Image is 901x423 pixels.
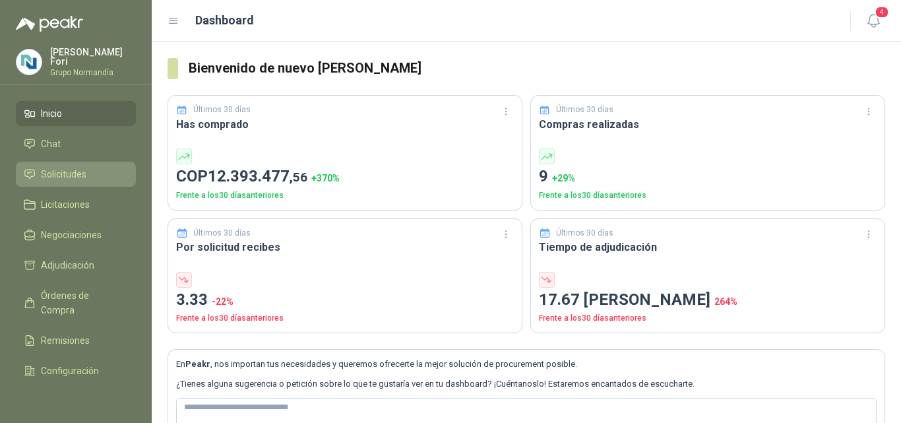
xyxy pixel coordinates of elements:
p: Últimos 30 días [556,104,613,116]
span: Inicio [41,106,62,121]
h3: Compras realizadas [539,116,877,133]
span: 264 % [714,296,737,307]
span: Configuración [41,364,99,378]
a: Negociaciones [16,222,136,247]
span: Solicitudes [41,167,86,181]
p: Grupo Normandía [50,69,136,77]
a: Adjudicación [16,253,136,278]
span: 4 [875,6,889,18]
a: Configuración [16,358,136,383]
span: -22 % [212,296,233,307]
h3: Has comprado [176,116,514,133]
p: ¿Tienes alguna sugerencia o petición sobre lo que te gustaría ver en tu dashboard? ¡Cuéntanoslo! ... [176,377,877,391]
span: Adjudicación [41,258,94,273]
p: Últimos 30 días [556,227,613,240]
a: Solicitudes [16,162,136,187]
span: + 29 % [552,173,575,183]
h3: Bienvenido de nuevo [PERSON_NAME] [189,58,885,79]
span: Negociaciones [41,228,102,242]
p: Últimos 30 días [193,227,251,240]
img: Logo peakr [16,16,83,32]
p: Frente a los 30 días anteriores [176,312,514,325]
p: [PERSON_NAME] Fori [50,48,136,66]
p: En , nos importan tus necesidades y queremos ofrecerte la mejor solución de procurement posible. [176,358,877,371]
h3: Por solicitud recibes [176,239,514,255]
span: Licitaciones [41,197,90,212]
span: ,56 [290,170,307,185]
h1: Dashboard [195,11,254,30]
b: Peakr [185,359,210,369]
button: 4 [861,9,885,33]
a: Chat [16,131,136,156]
p: COP [176,164,514,189]
a: Licitaciones [16,192,136,217]
a: Órdenes de Compra [16,283,136,323]
span: + 370 % [311,173,340,183]
p: Frente a los 30 días anteriores [539,189,877,202]
p: 9 [539,164,877,189]
a: Remisiones [16,328,136,353]
p: Frente a los 30 días anteriores [539,312,877,325]
p: 17.67 [PERSON_NAME] [539,288,877,313]
a: Inicio [16,101,136,126]
p: Frente a los 30 días anteriores [176,189,514,202]
span: 12.393.477 [208,167,307,185]
p: Últimos 30 días [193,104,251,116]
span: Remisiones [41,333,90,348]
span: Órdenes de Compra [41,288,123,317]
img: Company Logo [16,49,42,75]
span: Chat [41,137,61,151]
a: Manuales y ayuda [16,389,136,414]
h3: Tiempo de adjudicación [539,239,877,255]
p: 3.33 [176,288,514,313]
